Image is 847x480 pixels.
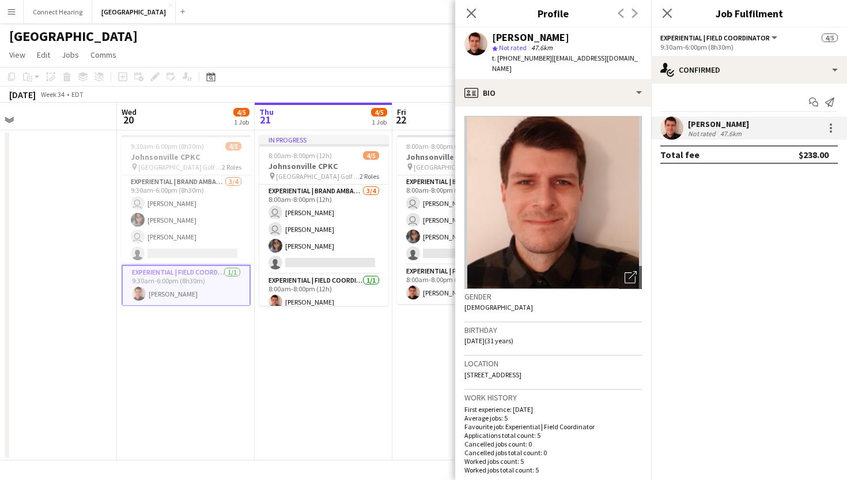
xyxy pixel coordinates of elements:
app-card-role: Experiential | Field Coordinator1/18:00am-8:00pm (12h)[PERSON_NAME] [259,274,388,313]
div: $238.00 [799,149,829,160]
div: Bio [455,79,651,107]
span: Week 34 [38,90,67,99]
button: Experiential | Field Coordinator [660,33,779,42]
h3: Location [464,358,642,369]
span: 4/5 [371,108,387,117]
span: [STREET_ADDRESS] [464,370,521,379]
span: Experiential | Field Coordinator [660,33,770,42]
button: [GEOGRAPHIC_DATA] [92,1,176,23]
p: Worked jobs total count: 5 [464,466,642,474]
span: Wed [122,107,137,117]
button: Connect Hearing [24,1,92,23]
a: View [5,47,30,62]
span: [DEMOGRAPHIC_DATA] [464,303,533,312]
p: Cancelled jobs count: 0 [464,440,642,448]
span: 22 [395,113,406,126]
div: [DATE] [9,89,36,100]
span: [GEOGRAPHIC_DATA] Golf and Country Club [414,163,497,171]
span: t. [PHONE_NUMBER] [492,54,552,62]
div: 1 Job [372,118,387,126]
div: Total fee [660,149,699,160]
span: 4/5 [233,108,249,117]
h3: Gender [464,291,642,302]
div: [PERSON_NAME] [492,32,569,43]
span: 4/5 [363,151,379,160]
h3: Johnsonville CPKC [122,152,251,162]
span: 4/5 [225,142,241,151]
h3: Profile [455,6,651,21]
span: 47.6km [529,43,555,52]
span: [GEOGRAPHIC_DATA] Golf and Country Club [276,172,360,181]
a: Comms [86,47,121,62]
span: 2 Roles [360,172,379,181]
div: Not rated [688,129,718,138]
h3: Johnsonville CPKC [259,161,388,171]
span: 4/5 [822,33,838,42]
p: Cancelled jobs total count: 0 [464,448,642,457]
span: [DATE] (31 years) [464,336,513,345]
div: 1 Job [234,118,249,126]
h3: Work history [464,392,642,403]
span: Thu [259,107,274,117]
app-job-card: 9:30am-6:00pm (8h30m)4/5Johnsonville CPKC [GEOGRAPHIC_DATA] Golf and Country Club2 RolesExperient... [122,135,251,306]
h3: Job Fulfilment [651,6,847,21]
p: First experience: [DATE] [464,405,642,414]
h1: [GEOGRAPHIC_DATA] [9,28,138,45]
a: Edit [32,47,55,62]
p: Worked jobs count: 5 [464,457,642,466]
img: Crew avatar or photo [464,116,642,289]
span: Fri [397,107,406,117]
span: 8:00am-8:00pm (12h) [269,151,332,160]
h3: Johnsonville CPKC [397,152,526,162]
div: EDT [71,90,84,99]
p: Average jobs: 5 [464,414,642,422]
span: Comms [90,50,116,60]
div: [PERSON_NAME] [688,119,749,129]
span: View [9,50,25,60]
span: | [EMAIL_ADDRESS][DOMAIN_NAME] [492,54,638,73]
span: Edit [37,50,50,60]
div: 47.6km [718,129,744,138]
a: Jobs [57,47,84,62]
div: Confirmed [651,56,847,84]
span: 8:00am-8:00pm (12h) [406,142,470,151]
app-card-role: Experiential | Brand Ambassador3/48:00am-8:00pm (12h) [PERSON_NAME] [PERSON_NAME][PERSON_NAME] [259,185,388,274]
h3: Birthday [464,325,642,335]
span: Not rated [499,43,527,52]
span: 21 [258,113,274,126]
app-job-card: In progress8:00am-8:00pm (12h)4/5Johnsonville CPKC [GEOGRAPHIC_DATA] Golf and Country Club2 Roles... [259,135,388,306]
app-card-role: Experiential | Field Coordinator1/19:30am-6:00pm (8h30m)[PERSON_NAME] [122,265,251,306]
app-card-role: Experiential | Field Coordinator1/18:00am-8:00pm (12h)[PERSON_NAME] [397,265,526,304]
span: 20 [120,113,137,126]
span: 2 Roles [222,163,241,171]
div: In progress [259,135,388,144]
span: 9:30am-6:00pm (8h30m) [131,142,204,151]
div: 9:30am-6:00pm (8h30m) [660,43,838,51]
span: Jobs [62,50,79,60]
span: [GEOGRAPHIC_DATA] Golf and Country Club [138,163,222,171]
p: Applications total count: 5 [464,431,642,440]
app-job-card: 8:00am-8:00pm (12h)4/5Johnsonville CPKC [GEOGRAPHIC_DATA] Golf and Country Club2 RolesExperientia... [397,135,526,304]
p: Favourite job: Experiential | Field Coordinator [464,422,642,431]
app-card-role: Experiential | Brand Ambassador3/49:30am-6:00pm (8h30m) [PERSON_NAME][PERSON_NAME] [PERSON_NAME] [122,175,251,265]
app-card-role: Experiential | Brand Ambassador3/48:00am-8:00pm (12h) [PERSON_NAME] [PERSON_NAME][PERSON_NAME] [397,175,526,265]
div: Open photos pop-in [619,266,642,289]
